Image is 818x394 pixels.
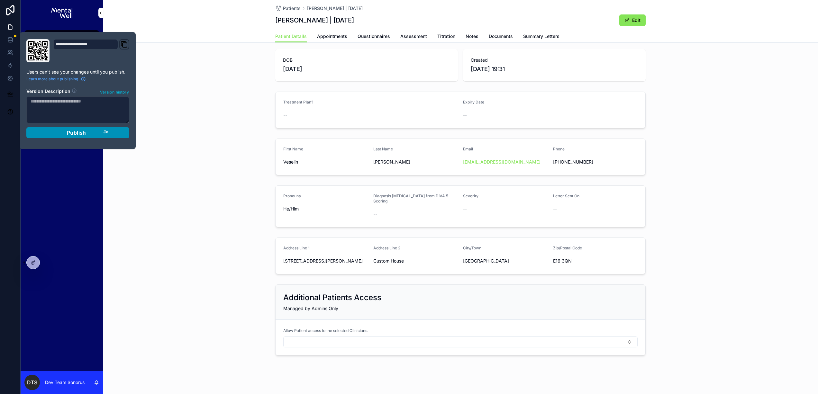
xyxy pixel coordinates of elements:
[45,379,85,386] p: Dev Team Sonorus
[463,193,478,198] span: Severity
[53,39,129,62] div: Domain and Custom Link
[373,246,400,250] span: Address Line 2
[24,30,99,42] a: Patients
[463,246,481,250] span: City/Town
[283,292,381,303] h2: Additional Patients Access
[283,258,368,264] span: [STREET_ADDRESS][PERSON_NAME]
[67,130,86,136] span: Publish
[523,33,559,40] span: Summary Letters
[283,206,368,212] span: He/Him
[553,246,582,250] span: Zip/Postal Code
[283,328,368,333] span: Allow Patient access to the selected Clinicians.
[463,112,467,118] span: --
[307,5,363,12] a: [PERSON_NAME] | [DATE]
[26,88,70,95] h2: Version Description
[283,193,301,198] span: Pronouns
[51,8,72,18] img: App logo
[317,33,347,40] span: Appointments
[373,159,458,165] span: [PERSON_NAME]
[283,306,338,311] span: Managed by Admins Only
[553,147,565,151] span: Phone
[523,31,559,43] a: Summary Letters
[471,57,638,63] span: Created
[275,16,354,25] h1: [PERSON_NAME] | [DATE]
[283,5,301,12] span: Patients
[553,206,557,212] span: --
[437,31,455,43] a: Titration
[471,65,638,74] span: [DATE] 19:31
[26,76,78,82] span: Learn more about publishing
[400,31,427,43] a: Assessment
[26,127,129,138] button: Publish
[275,33,307,40] span: Patient Details
[437,33,455,40] span: Titration
[26,76,86,82] a: Learn more about publishing
[21,26,103,153] div: scrollable content
[283,336,638,347] button: Select Button
[358,31,390,43] a: Questionnaires
[283,100,313,104] span: Treatment Plan?
[463,258,548,264] span: [GEOGRAPHIC_DATA]
[283,112,287,118] span: --
[373,147,393,151] span: Last Name
[463,159,541,165] a: [EMAIL_ADDRESS][DOMAIN_NAME]
[283,159,368,165] span: Veselin
[283,57,450,63] span: DOB
[317,31,347,43] a: Appointments
[553,193,579,198] span: Letter Sent On
[553,258,638,264] span: E16 3QN
[283,147,303,151] span: First Name
[275,31,307,43] a: Patient Details
[26,69,129,75] p: Users can't see your changes until you publish.
[463,206,467,212] span: --
[283,65,450,74] span: [DATE]
[466,31,478,43] a: Notes
[373,258,458,264] span: Custom House
[373,193,448,203] span: Diagnosis [MEDICAL_DATA] from DIVA 5 Scoring
[100,88,129,95] button: Version history
[489,33,513,40] span: Documents
[283,246,310,250] span: Address Line 1
[373,211,377,217] span: --
[463,100,484,104] span: Expiry Date
[27,379,37,386] span: DTS
[553,159,638,165] span: [PHONE_NUMBER]
[489,31,513,43] a: Documents
[463,147,473,151] span: Email
[619,14,646,26] button: Edit
[400,33,427,40] span: Assessment
[275,5,301,12] a: Patients
[358,33,390,40] span: Questionnaires
[466,33,478,40] span: Notes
